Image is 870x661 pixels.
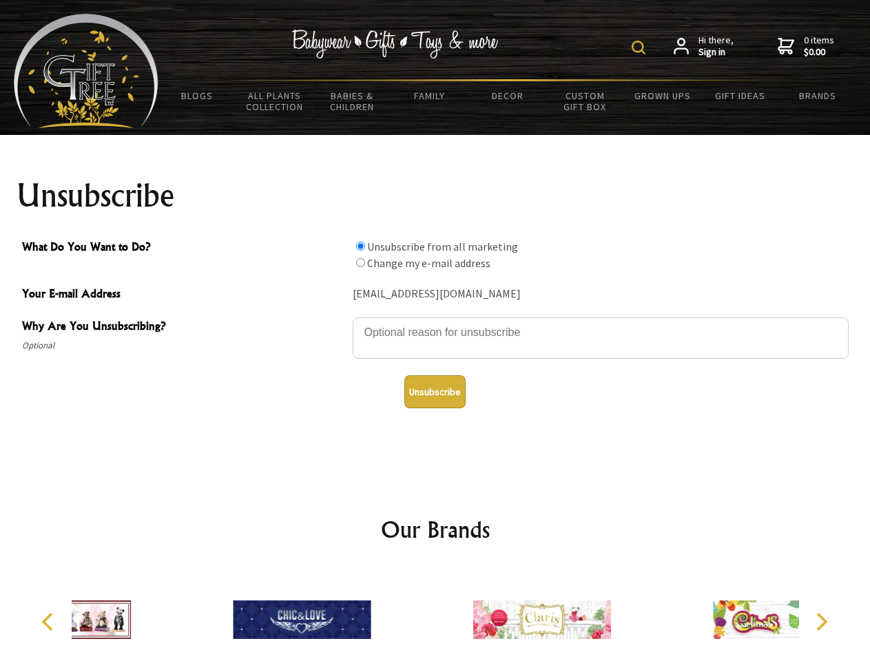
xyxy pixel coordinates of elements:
a: 0 items$0.00 [778,34,834,59]
a: Gift Ideas [701,81,779,110]
a: Family [391,81,469,110]
button: Next [806,607,836,637]
div: [EMAIL_ADDRESS][DOMAIN_NAME] [353,284,849,305]
img: Babywear - Gifts - Toys & more [292,30,499,59]
strong: $0.00 [804,46,834,59]
a: Babies & Children [313,81,391,121]
textarea: Why Are You Unsubscribing? [353,317,849,359]
img: product search [632,41,645,54]
a: Hi there,Sign in [674,34,734,59]
a: All Plants Collection [236,81,314,121]
span: Hi there, [698,34,734,59]
label: Change my e-mail address [367,256,490,270]
span: Why Are You Unsubscribing? [22,317,346,337]
span: 0 items [804,34,834,59]
a: Decor [468,81,546,110]
h1: Unsubscribe [17,179,854,212]
a: Grown Ups [623,81,701,110]
strong: Sign in [698,46,734,59]
span: Optional [22,337,346,354]
h2: Our Brands [28,513,843,546]
img: Babyware - Gifts - Toys and more... [14,14,158,128]
label: Unsubscribe from all marketing [367,240,518,253]
a: Brands [779,81,857,110]
input: What Do You Want to Do? [356,242,365,251]
span: What Do You Want to Do? [22,238,346,258]
a: BLOGS [158,81,236,110]
a: Custom Gift Box [546,81,624,121]
span: Your E-mail Address [22,285,346,305]
input: What Do You Want to Do? [356,258,365,267]
button: Previous [34,607,65,637]
button: Unsubscribe [404,375,466,408]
